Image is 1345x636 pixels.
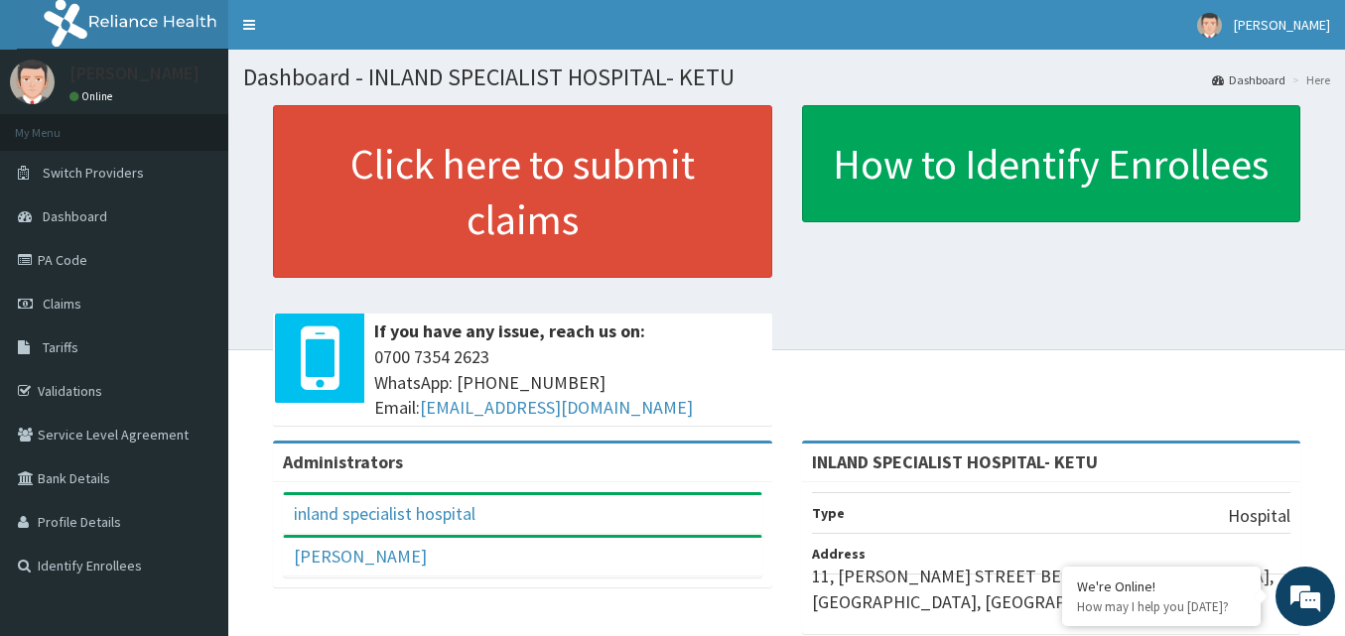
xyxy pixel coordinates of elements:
span: Switch Providers [43,164,144,182]
a: [PERSON_NAME] [294,545,427,568]
p: Hospital [1228,503,1290,529]
p: [PERSON_NAME] [69,64,200,82]
b: Address [812,545,866,563]
div: We're Online! [1077,577,1246,595]
b: Type [812,504,845,522]
a: Click here to submit claims [273,105,772,278]
p: How may I help you today? [1077,598,1246,615]
span: Claims [43,295,81,313]
h1: Dashboard - INLAND SPECIALIST HOSPITAL- KETU [243,64,1330,90]
li: Here [1287,71,1330,88]
a: How to Identify Enrollees [802,105,1301,222]
a: inland specialist hospital [294,502,475,525]
span: Tariffs [43,338,78,356]
strong: INLAND SPECIALIST HOSPITAL- KETU [812,450,1098,473]
img: User Image [10,60,55,104]
img: User Image [1197,13,1222,38]
p: 11, [PERSON_NAME] STREET BEHIND [GEOGRAPHIC_DATA], [GEOGRAPHIC_DATA], [GEOGRAPHIC_DATA]. [812,564,1291,614]
span: Dashboard [43,207,107,225]
span: [PERSON_NAME] [1234,16,1330,34]
a: Dashboard [1212,71,1285,88]
a: Online [69,89,117,103]
b: Administrators [283,450,403,473]
b: If you have any issue, reach us on: [374,319,645,342]
a: [EMAIL_ADDRESS][DOMAIN_NAME] [420,396,693,419]
span: 0700 7354 2623 WhatsApp: [PHONE_NUMBER] Email: [374,344,762,421]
